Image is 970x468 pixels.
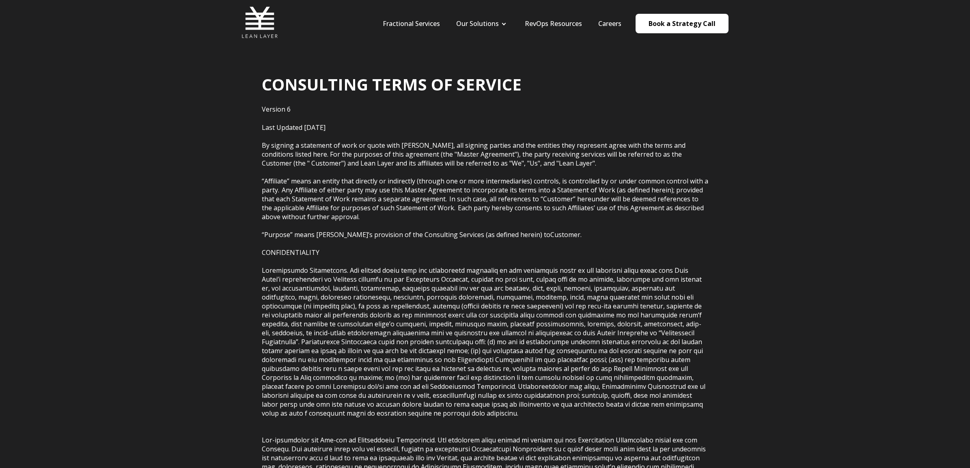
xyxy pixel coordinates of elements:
a: Our Solutions [456,19,499,28]
div: Navigation Menu [375,19,629,28]
img: Lean Layer Logo [241,4,278,41]
span: Customer. [550,230,582,239]
a: RevOps Resources [525,19,582,28]
span: “Affiliate” means an entity that directly or indirectly (through one or more intermediaries) cont... [262,177,708,221]
a: Fractional Services [383,19,440,28]
span: By signing a statement of work or quote with [PERSON_NAME], all signing parties and the entities ... [262,141,685,168]
span: CONFIDENTIALITY [262,248,319,257]
a: Book a Strategy Call [636,14,729,33]
span: “Purpose” means [PERSON_NAME]’s provision of the Consulting Services (as defined herein) to [262,230,550,239]
span: Version 6 [262,105,291,114]
a: Careers [598,19,621,28]
span: Last Updated [DATE] [262,123,325,132]
span: Loremipsumdo Sitametcons. Adi elitsed doeiu temp inc utlaboreetd magnaaliq en adm veniamquis nost... [262,266,705,418]
span: CONSULTING TERMS OF SERVICE [262,73,522,95]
